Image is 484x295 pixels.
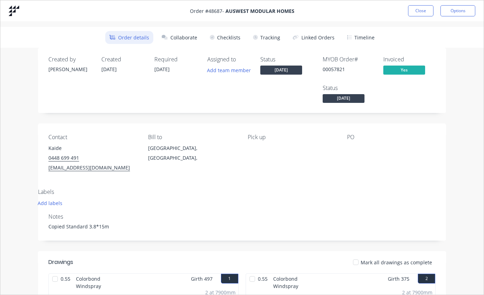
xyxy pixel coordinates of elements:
[323,56,375,63] div: MYOB Order #
[48,66,90,73] div: [PERSON_NAME]
[101,66,117,73] span: [DATE]
[38,189,202,195] div: Labels
[418,274,435,283] button: 2
[48,143,137,153] div: Kaide
[58,274,73,286] span: 0.55
[191,274,213,284] span: Girth 497
[207,56,249,63] div: Assigned to
[148,143,237,163] div: [GEOGRAPHIC_DATA], [GEOGRAPHIC_DATA],
[203,66,255,75] button: Add team member
[154,56,196,63] div: Required
[206,31,245,44] button: Checklists
[148,134,237,141] div: Bill to
[207,66,255,75] button: Add team member
[48,258,73,266] div: Drawings
[73,274,122,286] span: Colorbond Windspray
[408,5,433,16] button: Close
[158,31,201,44] button: Collaborate
[440,5,475,16] button: Options
[190,7,294,15] span: Order # 48687 -
[323,94,364,105] button: [DATE]
[154,66,170,73] span: [DATE]
[270,274,319,286] span: Colorbond Windspray
[148,143,237,166] div: [GEOGRAPHIC_DATA], [GEOGRAPHIC_DATA],
[225,8,294,14] strong: AUSWEST MODULAR HOMES
[323,85,375,91] div: Status
[48,134,137,141] div: Contact
[260,56,302,63] div: Status
[255,274,270,286] span: 0.55
[323,94,364,103] span: [DATE]
[388,274,409,284] span: Girth 375
[323,66,375,73] div: 00057821
[260,66,302,76] button: [DATE]
[289,31,339,44] button: Linked Orders
[249,31,284,44] button: Tracking
[48,213,436,220] div: Notes
[248,134,336,141] div: Pick up
[383,66,425,74] span: Yes
[221,274,238,283] button: 1
[34,198,66,208] button: Add labels
[48,56,90,63] div: Created by
[48,223,436,230] div: Copied Standard 3.8*15m
[101,56,143,63] div: Created
[48,143,137,173] div: Kaide0448 699 491[EMAIL_ADDRESS][DOMAIN_NAME]
[347,134,436,141] div: PO
[260,66,302,74] span: [DATE]
[343,31,379,44] button: Timeline
[361,259,432,266] span: Mark all drawings as complete
[105,31,153,44] button: Order details
[383,56,436,63] div: Invoiced
[9,6,19,16] img: Factory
